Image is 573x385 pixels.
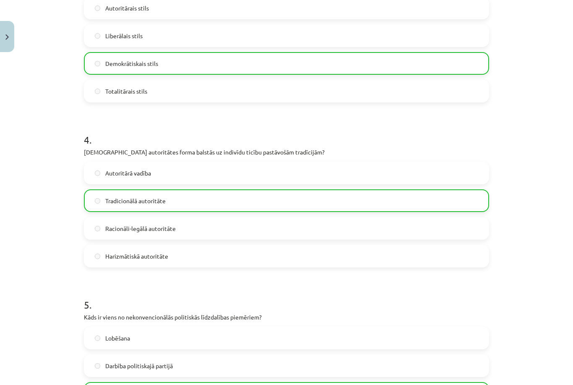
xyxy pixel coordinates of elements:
span: Autoritārais stils [105,4,149,13]
p: [DEMOGRAPHIC_DATA] autoritātes forma balstās uz indivīdu ticību pastāvošām tradīcijām? [84,148,489,157]
span: Totalitārais stils [105,87,147,96]
span: Tradicionālā autoritāte [105,196,166,205]
span: Harizmātiskā autoritāte [105,252,168,261]
input: Demokrātiskais stils [95,61,100,66]
span: Autoritārā vadība [105,169,151,178]
h1: 4 . [84,119,489,145]
input: Autoritārais stils [95,5,100,11]
img: icon-close-lesson-0947bae3869378f0d4975bcd49f059093ad1ed9edebbc8119c70593378902aed.svg [5,34,9,40]
span: Lobēšana [105,334,130,343]
span: Demokrātiskais stils [105,59,158,68]
input: Racionāli-legālā autoritāte [95,226,100,231]
input: Tradicionālā autoritāte [95,198,100,204]
input: Autoritārā vadība [95,170,100,176]
p: Kāds ir viens no nekonvencionālās politiskās līdzdalības piemēriem? [84,313,489,322]
input: Totalitārais stils [95,89,100,94]
span: Liberālais stils [105,31,143,40]
input: Liberālais stils [95,33,100,39]
span: Darbība politiskajā partijā [105,361,173,370]
input: Harizmātiskā autoritāte [95,254,100,259]
input: Lobēšana [95,335,100,341]
span: Racionāli-legālā autoritāte [105,224,176,233]
input: Darbība politiskajā partijā [95,363,100,369]
h1: 5 . [84,284,489,310]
